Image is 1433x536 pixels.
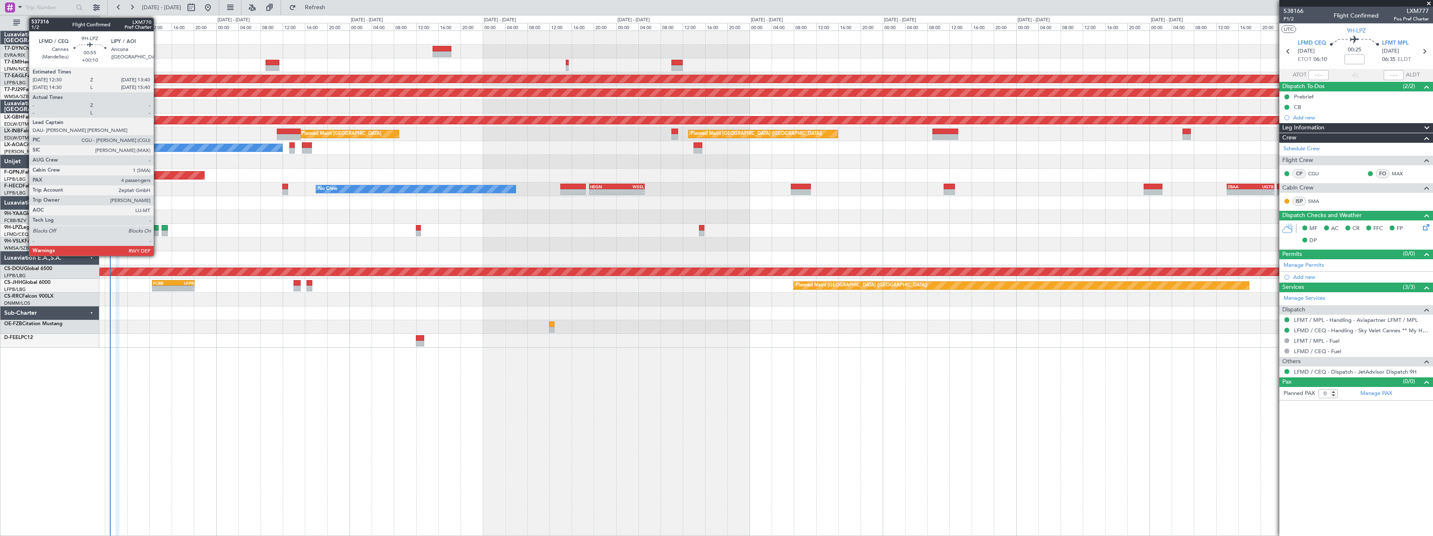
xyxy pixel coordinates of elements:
a: LFMD / CEQ - Fuel [1294,348,1341,355]
span: FFC [1373,225,1383,233]
span: 9H-LPZ [4,225,21,230]
span: 06:35 [1382,56,1395,64]
div: 20:00 [461,23,483,30]
a: LX-INBFalcon 900EX EASy II [4,129,70,134]
a: LX-AOACitation Mustang [4,142,64,147]
button: UTC [1281,25,1296,33]
div: ISP [1292,197,1306,206]
a: WMSA/SZB [4,245,29,251]
div: 08:00 [394,23,416,30]
span: [DATE] [1298,47,1315,56]
a: LX-GBHFalcon 7X [4,115,46,120]
a: FCBB/BZV [4,217,26,224]
span: (3/3) [1403,283,1415,291]
span: 9H-VSLK [4,239,25,244]
span: LX-GBH [4,115,23,120]
div: 04:00 [505,23,527,30]
a: EDLW/DTM [4,135,29,141]
a: CGU [1308,170,1327,177]
div: 00:00 [216,23,238,30]
div: 00:00 [1149,23,1172,30]
span: 9H-LPZ [1347,26,1366,35]
div: - [1251,190,1273,195]
div: 12:00 [949,23,972,30]
a: LFMD / CEQ - Handling - Sky Valet Cannes ** My Handling**LFMD / CEQ [1294,327,1429,334]
div: [DATE] - [DATE] [1151,17,1183,24]
div: 04:00 [905,23,927,30]
span: Others [1282,357,1301,367]
div: 04:00 [1172,23,1194,30]
span: Dispatch To-Dos [1282,82,1324,91]
span: Cabin Crew [1282,183,1314,193]
a: CS-RRCFalcon 900LX [4,294,53,299]
div: 04:00 [638,23,661,30]
div: 04:00 [105,23,127,30]
div: 04:00 [372,23,394,30]
span: D-FEEL [4,335,21,340]
a: F-HECDFalcon 7X [4,184,46,189]
div: - [590,190,617,195]
span: (0/0) [1403,377,1415,386]
div: 12:00 [816,23,838,30]
a: F-GPNJFalcon 900EX [4,170,54,175]
div: 16:00 [972,23,994,30]
span: All Aircraft [22,20,88,26]
div: 08:00 [527,23,549,30]
span: OE-FZB [4,321,22,326]
div: Add new [1293,114,1429,121]
div: [DATE] - [DATE] [351,17,383,24]
span: CS-JHH [4,280,22,285]
a: LFPB/LBG [4,273,26,279]
a: 9H-LPZLegacy 500 [4,225,48,230]
div: Planned Maint [GEOGRAPHIC_DATA] [301,128,381,140]
a: T7-PJ29Falcon 7X [4,87,46,92]
div: LFPB [173,281,194,286]
span: (0/0) [1403,249,1415,258]
span: Services [1282,283,1304,292]
div: - [617,190,644,195]
div: CB [1294,104,1301,111]
div: 20:00 [594,23,616,30]
span: MF [1309,225,1317,233]
div: 08:00 [1061,23,1083,30]
div: 20:00 [861,23,883,30]
div: 00:00 [883,23,905,30]
a: EDLW/DTM [4,121,29,127]
span: T7-PJ29 [4,87,23,92]
div: CP [1292,169,1306,178]
span: LX-AOA [4,142,23,147]
a: T7-DYNChallenger 604 [4,46,59,51]
div: [DATE] - [DATE] [1018,17,1050,24]
div: 20:00 [994,23,1016,30]
span: 538166 [1284,7,1304,15]
span: LXM777 [1394,7,1429,15]
span: [DATE] [1382,47,1399,56]
a: MAX [1392,170,1410,177]
a: LFMD/CEQ [4,231,28,238]
a: Schedule Crew [1284,145,1320,153]
a: DNMM/LOS [4,300,30,306]
div: 16:00 [172,23,194,30]
a: Manage Services [1284,294,1325,303]
div: 12:00 [283,23,305,30]
div: No Crew [318,183,337,195]
label: Planned PAX [1284,389,1315,398]
span: T7-EMI [4,60,20,65]
span: P1/2 [1284,15,1304,23]
div: FCBB [153,281,173,286]
div: 00:00 [1016,23,1038,30]
div: [DATE] - [DATE] [484,17,516,24]
div: 04:00 [772,23,794,30]
a: T7-EAGLFalcon 8X [4,73,48,78]
div: 08:00 [1194,23,1216,30]
div: 00:00 [616,23,638,30]
span: Pos Pref Charter [1394,15,1429,23]
a: Manage Permits [1284,261,1324,270]
div: 08:00 [261,23,283,30]
a: OE-FZBCitation Mustang [4,321,63,326]
a: LFPB/LBG [4,80,26,86]
div: 12:00 [549,23,572,30]
div: 16:00 [438,23,461,30]
div: 16:00 [838,23,861,30]
span: LFMD CEQ [1298,39,1326,48]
